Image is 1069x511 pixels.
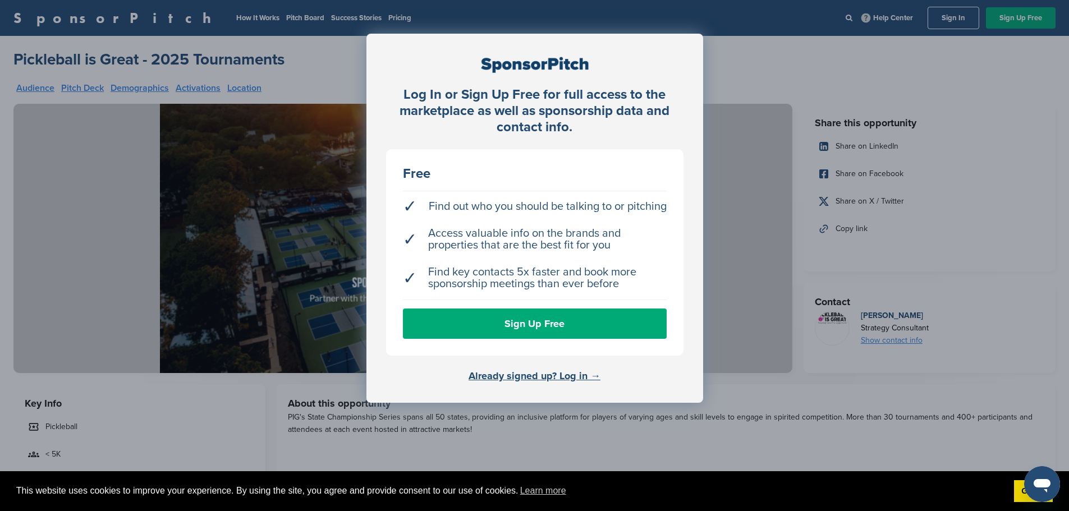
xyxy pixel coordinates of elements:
li: Find out who you should be talking to or pitching [403,195,667,218]
span: ✓ [403,201,417,213]
a: learn more about cookies [519,482,568,499]
span: ✓ [403,234,417,246]
li: Access valuable info on the brands and properties that are the best fit for you [403,222,667,257]
div: Free [403,166,667,182]
iframe: Button to launch messaging window [1024,466,1060,502]
a: dismiss cookie message [1014,480,1053,503]
li: Find key contacts 5x faster and book more sponsorship meetings than ever before [403,261,667,296]
span: ✓ [403,273,417,284]
span: This website uses cookies to improve your experience. By using the site, you agree and provide co... [16,482,1005,499]
div: Log In or Sign Up Free for full access to the marketplace as well as sponsorship data and contact... [386,87,683,135]
a: Sign Up Free [403,309,667,339]
a: Already signed up? Log in → [469,370,600,382]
